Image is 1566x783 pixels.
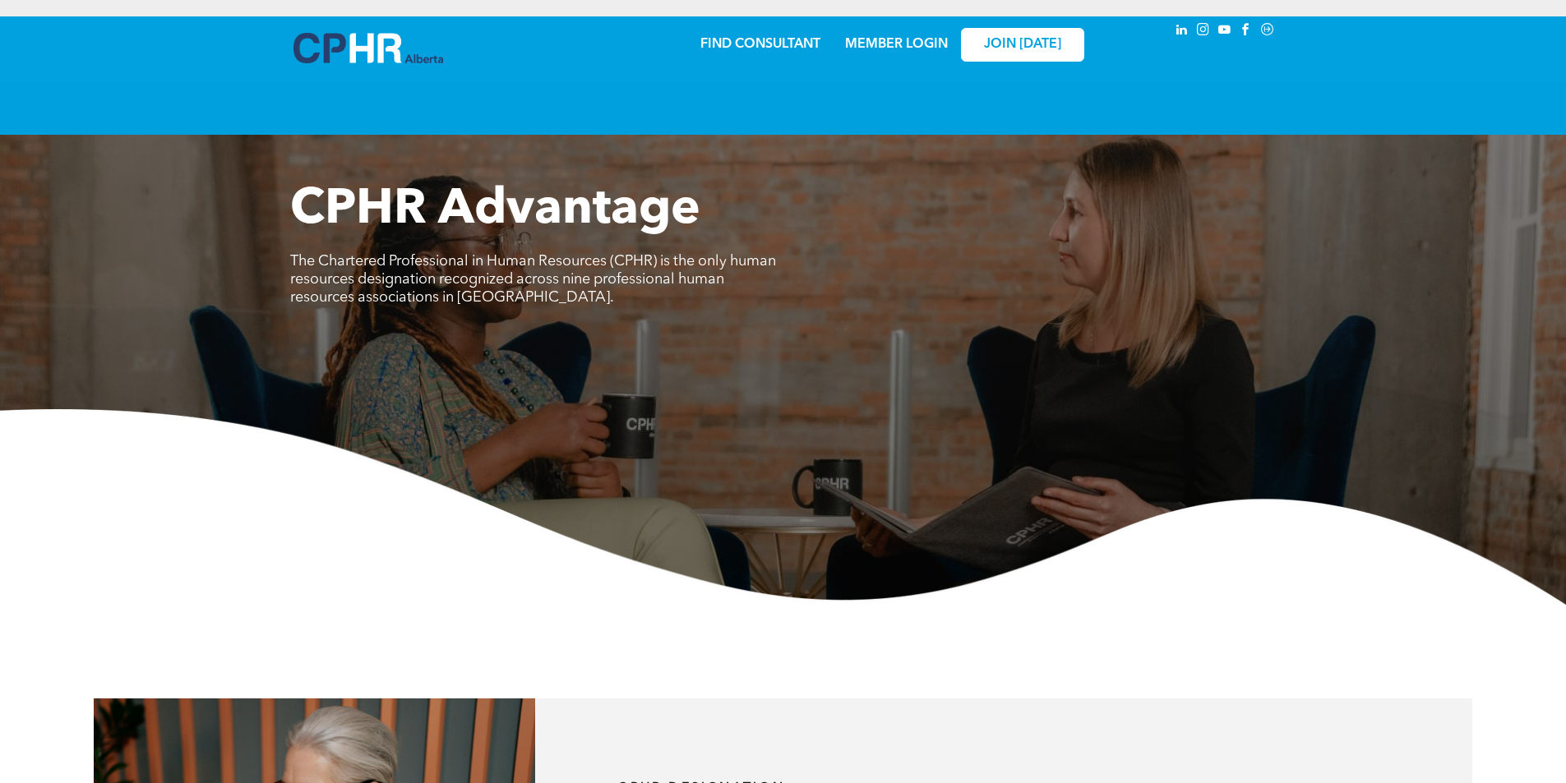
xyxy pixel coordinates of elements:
a: instagram [1194,21,1213,43]
a: MEMBER LOGIN [845,38,948,51]
a: facebook [1237,21,1255,43]
a: FIND CONSULTANT [700,38,820,51]
img: A blue and white logo for cp alberta [293,33,443,63]
a: youtube [1216,21,1234,43]
span: CPHR Advantage [290,186,700,235]
span: JOIN [DATE] [984,37,1061,53]
a: JOIN [DATE] [961,28,1084,62]
a: linkedin [1173,21,1191,43]
span: The Chartered Professional in Human Resources (CPHR) is the only human resources designation reco... [290,254,776,305]
a: Social network [1259,21,1277,43]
